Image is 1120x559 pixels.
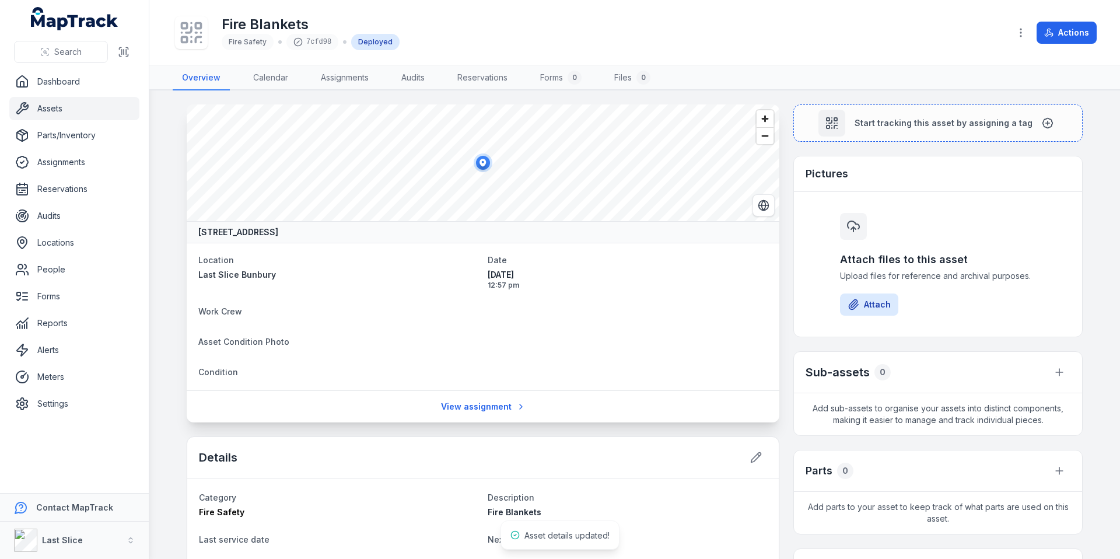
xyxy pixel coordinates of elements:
h3: Parts [806,463,832,479]
a: MapTrack [31,7,118,30]
a: Meters [9,365,139,389]
a: Locations [9,231,139,254]
span: Start tracking this asset by assigning a tag [855,117,1032,129]
h3: Pictures [806,166,848,182]
a: Alerts [9,338,139,362]
span: Fire Safety [229,37,267,46]
span: Location [198,255,234,265]
div: 7cfd98 [286,34,338,50]
span: Last Slice Bunbury [198,270,276,279]
span: [DATE] [488,269,768,281]
div: 0 [874,364,891,380]
a: View assignment [433,396,533,418]
button: Attach [840,294,898,316]
button: Zoom out [757,127,773,144]
span: 12:57 pm [488,281,768,290]
a: Overview [173,66,230,90]
a: Assignments [311,66,378,90]
a: Audits [9,204,139,228]
strong: Contact MapTrack [36,502,113,512]
a: People [9,258,139,281]
span: Add parts to your asset to keep track of what parts are used on this asset. [794,492,1082,534]
strong: Last Slice [42,535,83,545]
span: Last service date [199,534,269,544]
span: Asset details updated! [524,530,610,540]
span: Fire Blankets [488,507,541,517]
div: 0 [568,71,582,85]
span: Date [488,255,507,265]
button: Start tracking this asset by assigning a tag [793,104,1083,142]
strong: [STREET_ADDRESS] [198,226,278,238]
div: Deployed [351,34,400,50]
span: Search [54,46,82,58]
span: Category [199,492,236,502]
button: Search [14,41,108,63]
button: Switch to Satellite View [752,194,775,216]
a: Forms [9,285,139,308]
canvas: Map [187,104,779,221]
a: Reservations [9,177,139,201]
a: Reservations [448,66,517,90]
h2: Sub-assets [806,364,870,380]
span: Upload files for reference and archival purposes. [840,270,1036,282]
a: Dashboard [9,70,139,93]
span: Add sub-assets to organise your assets into distinct components, making it easier to manage and t... [794,393,1082,435]
a: Assets [9,97,139,120]
span: Condition [198,367,238,377]
span: Description [488,492,534,502]
a: Last Slice Bunbury [198,269,478,281]
button: Actions [1037,22,1097,44]
a: Forms0 [531,66,591,90]
a: Settings [9,392,139,415]
button: Zoom in [757,110,773,127]
span: Fire Safety [199,507,244,517]
a: Reports [9,312,139,335]
div: 0 [636,71,650,85]
a: Audits [392,66,434,90]
time: 10/10/2025, 12:57:07 pm [488,269,768,290]
a: Parts/Inventory [9,124,139,147]
span: Asset Condition Photo [198,337,289,347]
div: 0 [837,463,853,479]
span: Work Crew [198,306,242,316]
h3: Attach files to this asset [840,251,1036,268]
a: Calendar [244,66,297,90]
h1: Fire Blankets [222,15,400,34]
span: Next Service Due [488,534,558,544]
h2: Details [199,449,237,466]
a: Assignments [9,151,139,174]
a: Files0 [605,66,660,90]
